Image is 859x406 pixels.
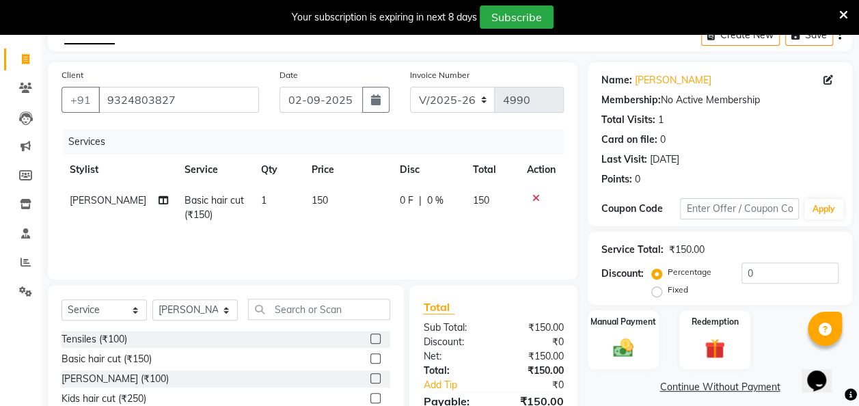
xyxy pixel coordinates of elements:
label: Fixed [668,284,688,296]
span: 1 [261,194,267,206]
div: ₹150.00 [493,364,574,378]
div: Name: [601,73,632,87]
div: Membership: [601,93,661,107]
div: Total: [413,364,493,378]
input: Search by Name/Mobile/Email/Code [98,87,259,113]
div: [PERSON_NAME] (₹100) [62,372,169,386]
label: Percentage [668,266,711,278]
div: ₹150.00 [493,321,574,335]
img: _cash.svg [607,336,640,360]
div: Total Visits: [601,113,655,127]
iframe: chat widget [802,351,845,392]
span: [PERSON_NAME] [70,194,146,206]
a: Continue Without Payment [590,380,849,394]
a: Add Tip [413,378,506,392]
label: Manual Payment [590,316,656,328]
button: Create New [701,25,780,46]
th: Total [465,154,519,185]
span: 0 % [426,193,443,208]
span: | [418,193,421,208]
div: Card on file: [601,133,657,147]
span: Total [423,300,454,314]
label: Invoice Number [410,69,469,81]
div: ₹0 [493,335,574,349]
div: Kids hair cut (₹250) [62,392,146,406]
div: Sub Total: [413,321,493,335]
div: Discount: [413,335,493,349]
input: Search or Scan [248,299,390,320]
a: [PERSON_NAME] [635,73,711,87]
div: Services [63,129,574,154]
input: Enter Offer / Coupon Code [680,198,799,219]
div: 1 [658,113,664,127]
div: No Active Membership [601,93,838,107]
th: Disc [391,154,464,185]
button: Subscribe [480,5,554,29]
img: _gift.svg [698,336,731,362]
th: Qty [253,154,303,185]
div: ₹0 [507,378,574,392]
th: Action [519,154,564,185]
button: +91 [62,87,100,113]
button: Apply [804,199,843,219]
span: Basic hair cut (₹150) [185,194,244,221]
div: Tensiles (₹100) [62,332,127,347]
span: 150 [312,194,328,206]
th: Stylist [62,154,176,185]
div: ₹150.00 [669,243,705,257]
th: Service [176,154,253,185]
label: Client [62,69,83,81]
div: Your subscription is expiring in next 8 days [292,10,477,25]
label: Date [279,69,298,81]
button: Save [785,25,833,46]
div: Last Visit: [601,152,647,167]
th: Price [303,154,392,185]
span: 0 F [399,193,413,208]
div: ₹150.00 [493,349,574,364]
div: Service Total: [601,243,664,257]
div: 0 [660,133,666,147]
label: Redemption [692,316,739,328]
div: Coupon Code [601,202,681,216]
div: 0 [635,172,640,187]
span: 150 [473,194,489,206]
div: Basic hair cut (₹150) [62,352,152,366]
div: Discount: [601,267,644,281]
div: Points: [601,172,632,187]
div: [DATE] [650,152,679,167]
div: Net: [413,349,493,364]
